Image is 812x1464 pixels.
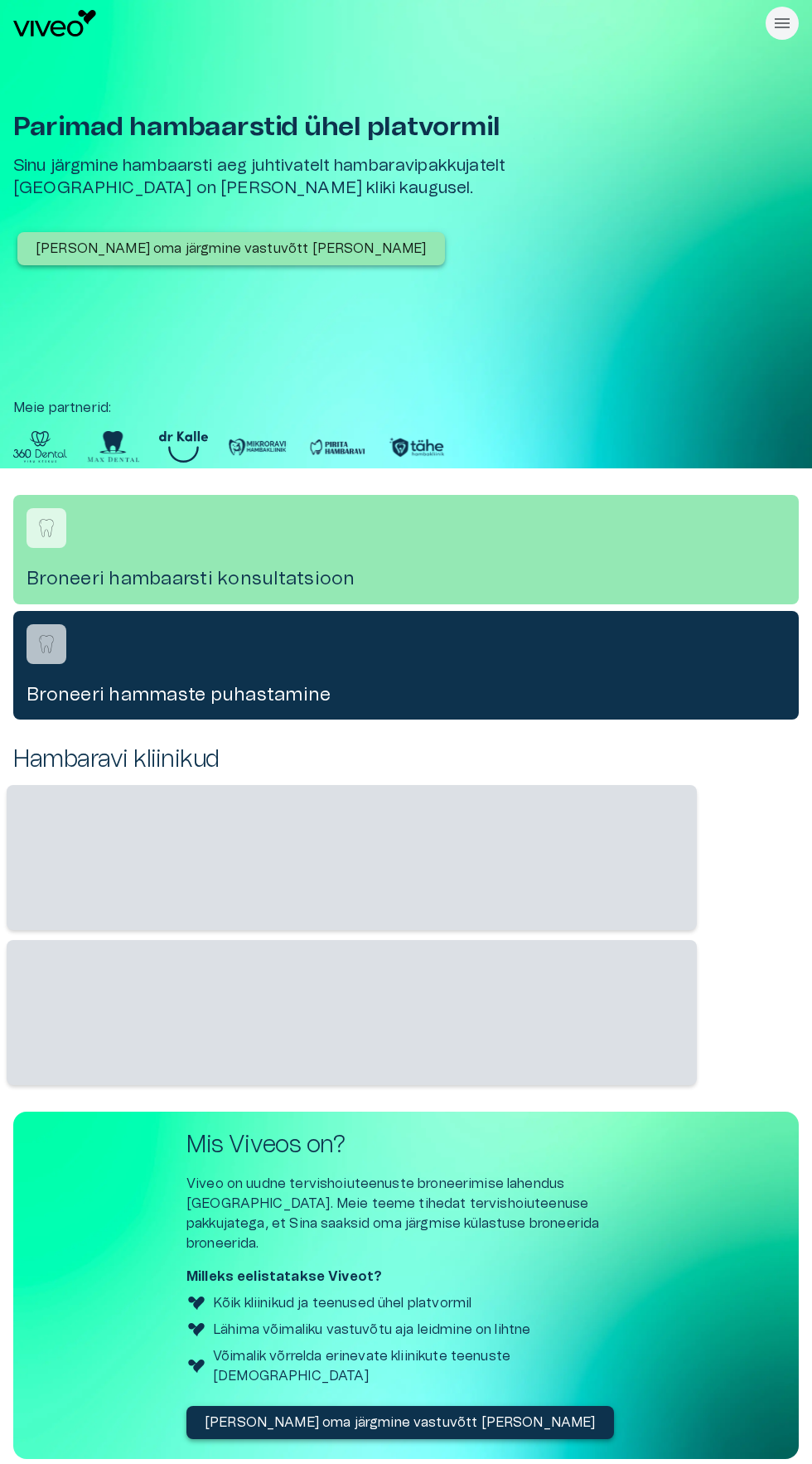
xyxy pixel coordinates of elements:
[159,431,208,463] img: Partneri logo
[186,1293,206,1313] img: Viveo logo
[13,495,799,604] a: Navigeeri teenuse broneerimise juurde
[17,232,445,265] button: [PERSON_NAME] oma järgmine vastuvõtt [PERSON_NAME]
[228,431,288,463] img: Partneri logo
[186,1406,614,1439] button: [PERSON_NAME] oma järgmine vastuvõtt [PERSON_NAME]
[387,431,447,463] img: Partneri logo
[27,686,331,704] font: Broneeri hammaste puhastamine
[213,1323,530,1336] font: Lähima võimaliku vastuvõtu aja leidmine on lihtne
[13,748,220,772] font: Hambaravi kliinikud
[766,7,799,40] button: Rippmenüü nähtavus
[205,1416,596,1429] font: [PERSON_NAME] oma järgmine vastuvõtt [PERSON_NAME]
[36,242,427,255] font: [PERSON_NAME] oma järgmine vastuvõtt [PERSON_NAME]
[109,401,111,414] font: :
[186,1356,206,1376] img: Viveo logo
[34,516,59,541] img: Broneeri hambaarsti konsultatsiooni logo
[186,1320,206,1340] img: Viveo logo
[13,158,505,196] font: Sinu järgmine hambaarsti aeg juhtivatelt hambaravipakkujatelt [GEOGRAPHIC_DATA] on [PERSON_NAME] ...
[13,401,109,414] font: Meie partnerid
[213,1297,471,1310] font: Kõik kliinikud ja teenused ühel platvormil
[186,1270,382,1283] font: Milleks eelistatakse Viveot?
[13,10,759,36] a: Navigeeri avalehele
[87,431,139,463] img: Partneri logo
[307,431,367,463] img: Partneri logo
[186,1133,345,1157] font: Mis Viveos on?
[213,1350,510,1383] font: Võimalik võrrelda erinevate kliinikute teenuste [DEMOGRAPHIC_DATA]
[13,611,799,720] a: Navigeeri teenuse broneerimise juurde
[13,10,96,36] img: Viveo logo
[34,632,59,657] img: Broneeri hammaste puhastamine logo
[186,1177,599,1250] font: Viveo on uudne tervishoiuteenuste broneerimise lahendus [GEOGRAPHIC_DATA]. Meie teeme tihedat ter...
[13,431,67,463] img: Partneri logo
[13,114,500,140] font: Parimad hambaarstid ühel platvormil
[27,570,355,588] font: Broneeri hambaarsti konsultatsioon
